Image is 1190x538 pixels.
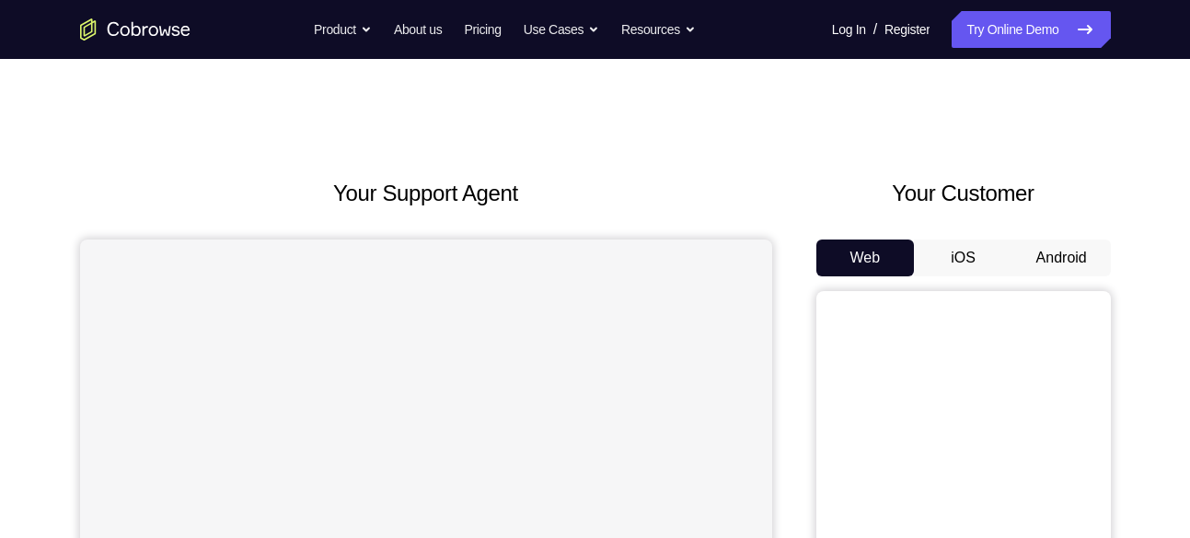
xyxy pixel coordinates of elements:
[832,11,866,48] a: Log In
[80,177,772,210] h2: Your Support Agent
[884,11,930,48] a: Register
[952,11,1110,48] a: Try Online Demo
[621,11,696,48] button: Resources
[816,240,915,276] button: Web
[816,177,1111,210] h2: Your Customer
[1012,240,1111,276] button: Android
[873,18,877,41] span: /
[394,11,442,48] a: About us
[914,240,1012,276] button: iOS
[314,11,372,48] button: Product
[80,18,191,41] a: Go to the home page
[464,11,501,48] a: Pricing
[524,11,599,48] button: Use Cases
